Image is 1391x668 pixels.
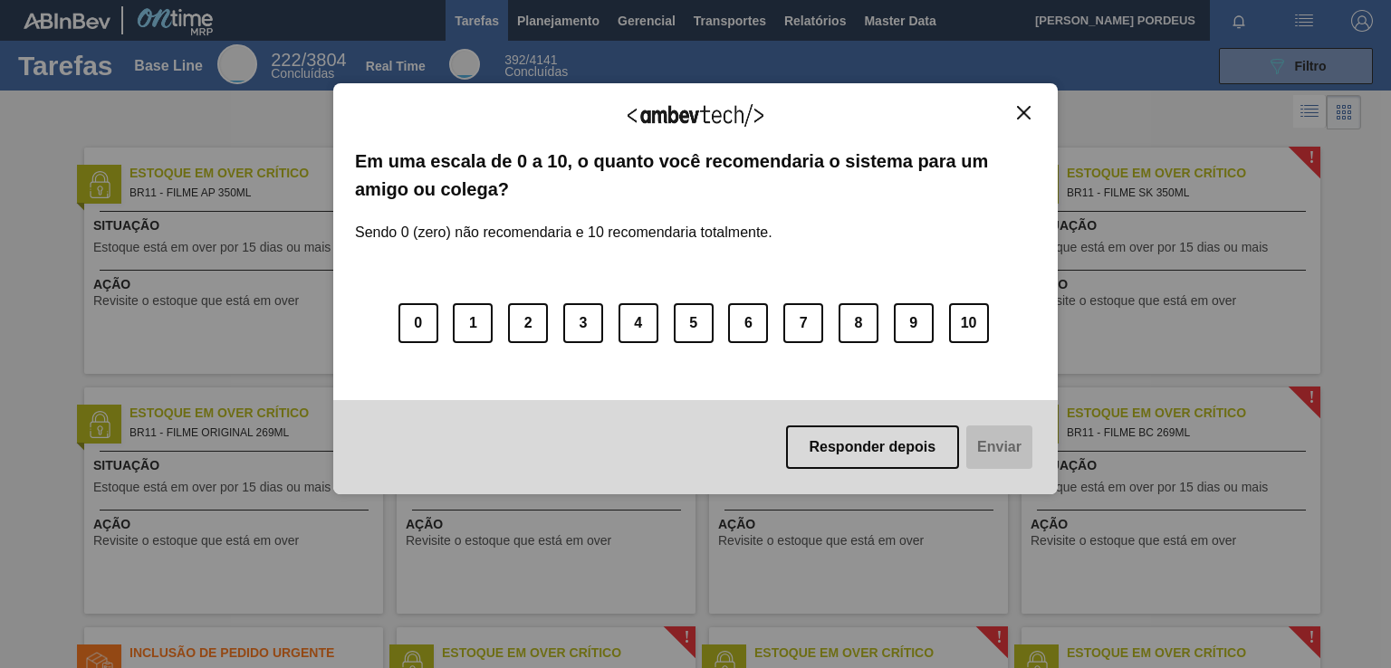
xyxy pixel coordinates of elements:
[949,303,989,343] button: 10
[398,303,438,343] button: 0
[786,425,960,469] button: Responder depois
[674,303,714,343] button: 5
[728,303,768,343] button: 6
[628,104,763,127] img: Logo Ambevtech
[894,303,934,343] button: 9
[355,203,772,241] label: Sendo 0 (zero) não recomendaria e 10 recomendaria totalmente.
[619,303,658,343] button: 4
[355,148,1036,203] label: Em uma escala de 0 a 10, o quanto você recomendaria o sistema para um amigo ou colega?
[1012,105,1036,120] button: Close
[1017,106,1031,119] img: Close
[839,303,878,343] button: 8
[563,303,603,343] button: 3
[783,303,823,343] button: 7
[453,303,493,343] button: 1
[508,303,548,343] button: 2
